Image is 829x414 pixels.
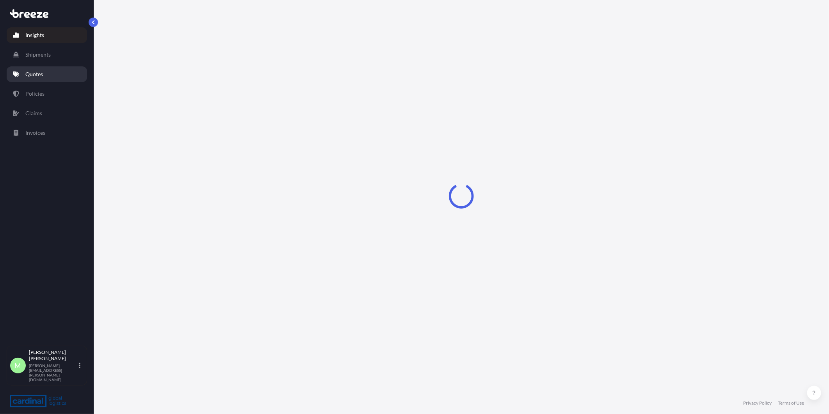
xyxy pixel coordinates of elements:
[25,31,44,39] p: Insights
[29,349,77,362] p: [PERSON_NAME] [PERSON_NAME]
[778,400,804,406] a: Terms of Use
[10,395,66,407] img: organization-logo
[25,51,51,59] p: Shipments
[7,47,87,62] a: Shipments
[7,86,87,102] a: Policies
[15,362,21,369] span: M
[25,90,44,98] p: Policies
[25,109,42,117] p: Claims
[7,66,87,82] a: Quotes
[25,70,43,78] p: Quotes
[743,400,772,406] a: Privacy Policy
[25,129,45,137] p: Invoices
[7,125,87,141] a: Invoices
[7,105,87,121] a: Claims
[7,27,87,43] a: Insights
[29,363,77,382] p: [PERSON_NAME][EMAIL_ADDRESS][PERSON_NAME][DOMAIN_NAME]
